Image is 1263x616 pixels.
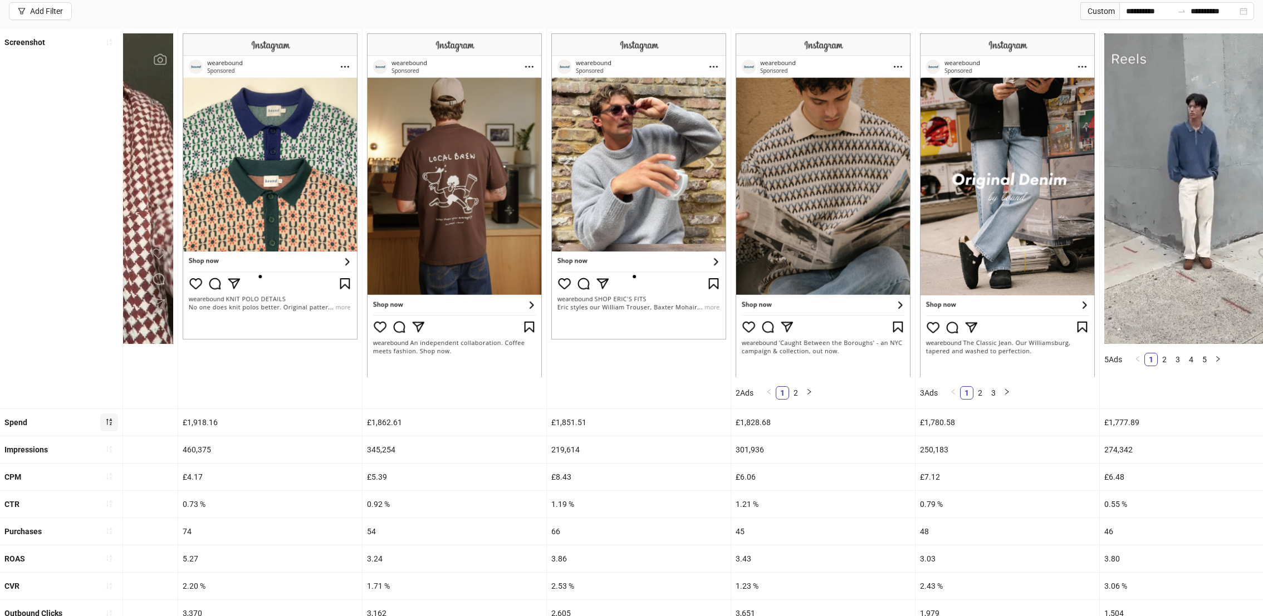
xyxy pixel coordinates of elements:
[1185,353,1197,366] a: 4
[1211,353,1225,366] button: right
[1080,2,1119,20] div: Custom
[30,7,63,16] div: Add Filter
[731,409,915,436] div: £1,828.68
[916,464,1099,490] div: £7.12
[105,554,113,562] span: sort-ascending
[1144,353,1158,366] li: 1
[547,436,731,463] div: 219,614
[1215,356,1221,362] span: right
[961,387,973,399] a: 1
[1003,388,1010,395] span: right
[178,436,362,463] div: 460,375
[1145,353,1157,366] a: 1
[4,472,21,481] b: CPM
[363,409,546,436] div: £1,862.61
[105,500,113,507] span: sort-ascending
[802,386,816,400] button: right
[731,464,915,490] div: £6.06
[105,472,113,480] span: sort-ascending
[178,409,362,436] div: £1,918.16
[806,388,812,395] span: right
[916,545,1099,572] div: 3.03
[916,491,1099,518] div: 0.79 %
[766,388,772,395] span: left
[1177,7,1186,16] span: to
[547,518,731,545] div: 66
[363,518,546,545] div: 54
[762,386,776,400] button: left
[4,500,19,509] b: CTR
[736,388,753,397] span: 2 Ads
[916,409,1099,436] div: £1,780.58
[4,581,19,590] b: CVR
[547,464,731,490] div: £8.43
[916,573,1099,599] div: 2.43 %
[178,545,362,572] div: 5.27
[947,386,960,400] button: left
[1134,356,1141,362] span: left
[736,33,910,377] img: Screenshot 120214041311690173
[916,436,1099,463] div: 250,183
[551,33,726,339] img: Screenshot 120211686495060173
[1158,353,1171,366] li: 2
[1198,353,1211,366] a: 5
[776,387,789,399] a: 1
[762,386,776,400] li: Previous Page
[547,409,731,436] div: £1,851.51
[974,387,986,399] a: 2
[1131,353,1144,366] button: left
[789,386,802,400] li: 2
[731,436,915,463] div: 301,936
[105,418,113,426] span: sort-descending
[1104,355,1122,364] span: 5 Ads
[1000,386,1014,400] button: right
[920,33,1095,377] img: Screenshot 120213504801070173
[1158,353,1171,366] a: 2
[973,386,987,400] li: 2
[105,38,113,46] span: sort-ascending
[178,518,362,545] div: 74
[105,527,113,535] span: sort-ascending
[776,386,789,400] li: 1
[178,464,362,490] div: £4.17
[731,545,915,572] div: 3.43
[4,38,45,47] b: Screenshot
[547,491,731,518] div: 1.19 %
[1000,386,1014,400] li: Next Page
[1131,353,1144,366] li: Previous Page
[1177,7,1186,16] span: swap-right
[987,386,1000,400] li: 3
[4,418,27,427] b: Spend
[947,386,960,400] li: Previous Page
[960,386,973,400] li: 1
[1211,353,1225,366] li: Next Page
[790,387,802,399] a: 2
[4,554,25,563] b: ROAS
[920,388,938,397] span: 3 Ads
[105,445,113,453] span: sort-ascending
[916,518,1099,545] div: 48
[1184,353,1198,366] li: 4
[363,464,546,490] div: £5.39
[178,573,362,599] div: 2.20 %
[183,33,358,339] img: Screenshot 120210735347850173
[731,573,915,599] div: 1.23 %
[802,386,816,400] li: Next Page
[363,573,546,599] div: 1.71 %
[731,518,915,545] div: 45
[4,527,42,536] b: Purchases
[178,491,362,518] div: 0.73 %
[18,7,26,15] span: filter
[363,545,546,572] div: 3.24
[1171,353,1184,366] li: 3
[1172,353,1184,366] a: 3
[9,2,72,20] button: Add Filter
[1198,353,1211,366] li: 5
[547,573,731,599] div: 2.53 %
[987,387,1000,399] a: 3
[547,545,731,572] div: 3.86
[105,582,113,590] span: sort-ascending
[4,445,48,454] b: Impressions
[363,491,546,518] div: 0.92 %
[731,491,915,518] div: 1.21 %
